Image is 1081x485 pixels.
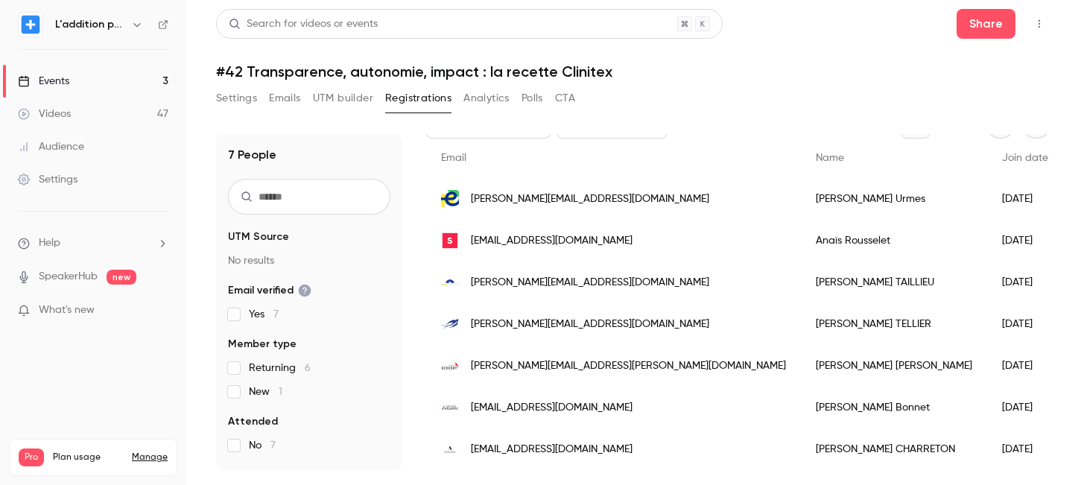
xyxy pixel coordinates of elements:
div: Audience [18,139,84,154]
button: Polls [522,86,543,110]
img: ecocert.com [441,357,459,375]
span: No [249,438,276,453]
div: [PERSON_NAME] TAILLIEU [801,261,987,303]
img: epsor.fr [441,190,459,208]
div: Events [18,74,69,89]
div: [DATE] [987,428,1063,470]
span: Returning [249,361,311,375]
span: Email verified [228,283,311,298]
p: No results [228,253,390,268]
span: Attended [228,414,278,429]
div: [PERSON_NAME] TELLIER [801,303,987,345]
span: Yes [249,307,279,322]
span: Help [39,235,60,251]
div: Search for videos or events [229,16,378,32]
span: Member type [228,337,297,352]
li: help-dropdown-opener [18,235,168,251]
span: [PERSON_NAME][EMAIL_ADDRESS][DOMAIN_NAME] [471,191,709,207]
button: CTA [555,86,575,110]
div: [PERSON_NAME] Urmes [801,178,987,220]
span: [PERSON_NAME][EMAIL_ADDRESS][DOMAIN_NAME] [471,275,709,291]
img: lesaffre.com [441,315,459,333]
h1: #42 Transparence, autonomie, impact : la recette Clinitex [216,63,1051,80]
div: [DATE] [987,303,1063,345]
span: Name [816,153,844,163]
span: Email [441,153,466,163]
img: sereno-assurances.fr [441,273,459,291]
a: SpeakerHub [39,269,98,285]
img: adeccogroup.com [441,440,459,458]
span: [EMAIL_ADDRESS][DOMAIN_NAME] [471,442,633,457]
div: [DATE] [987,387,1063,428]
h6: L'addition par Epsor [55,17,125,32]
button: Analytics [463,86,510,110]
div: [DATE] [987,220,1063,261]
button: Settings [216,86,257,110]
button: Registrations [385,86,451,110]
span: UTM Source [228,229,289,244]
button: UTM builder [313,86,373,110]
div: [PERSON_NAME] Bonnet [801,387,987,428]
span: new [107,270,136,285]
span: [EMAIL_ADDRESS][DOMAIN_NAME] [471,233,633,249]
span: 7 [270,440,276,451]
span: 1 [279,387,282,397]
span: Pro [19,448,44,466]
h1: 7 People [228,146,276,164]
div: Settings [18,172,77,187]
span: What's new [39,302,95,318]
div: [DATE] [987,345,1063,387]
div: Videos [18,107,71,121]
img: L'addition par Epsor [19,13,42,37]
span: [PERSON_NAME][EMAIL_ADDRESS][DOMAIN_NAME] [471,317,709,332]
span: Join date [1002,153,1048,163]
img: sloclap.com [441,232,459,250]
div: [PERSON_NAME] [PERSON_NAME] [801,345,987,387]
div: [DATE] [987,261,1063,303]
div: Anaïs Rousselet [801,220,987,261]
span: New [249,384,282,399]
span: [EMAIL_ADDRESS][DOMAIN_NAME] [471,400,633,416]
span: 7 [273,309,279,320]
button: Emails [269,86,300,110]
a: Manage [132,451,168,463]
div: [PERSON_NAME] CHARRETON [801,428,987,470]
div: [DATE] [987,178,1063,220]
iframe: Noticeable Trigger [150,304,168,317]
img: groupe-atlantic.com [441,399,459,416]
span: [PERSON_NAME][EMAIL_ADDRESS][PERSON_NAME][DOMAIN_NAME] [471,358,786,374]
button: Share [957,9,1015,39]
span: 6 [305,363,311,373]
span: Plan usage [53,451,123,463]
span: Views [228,468,257,483]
